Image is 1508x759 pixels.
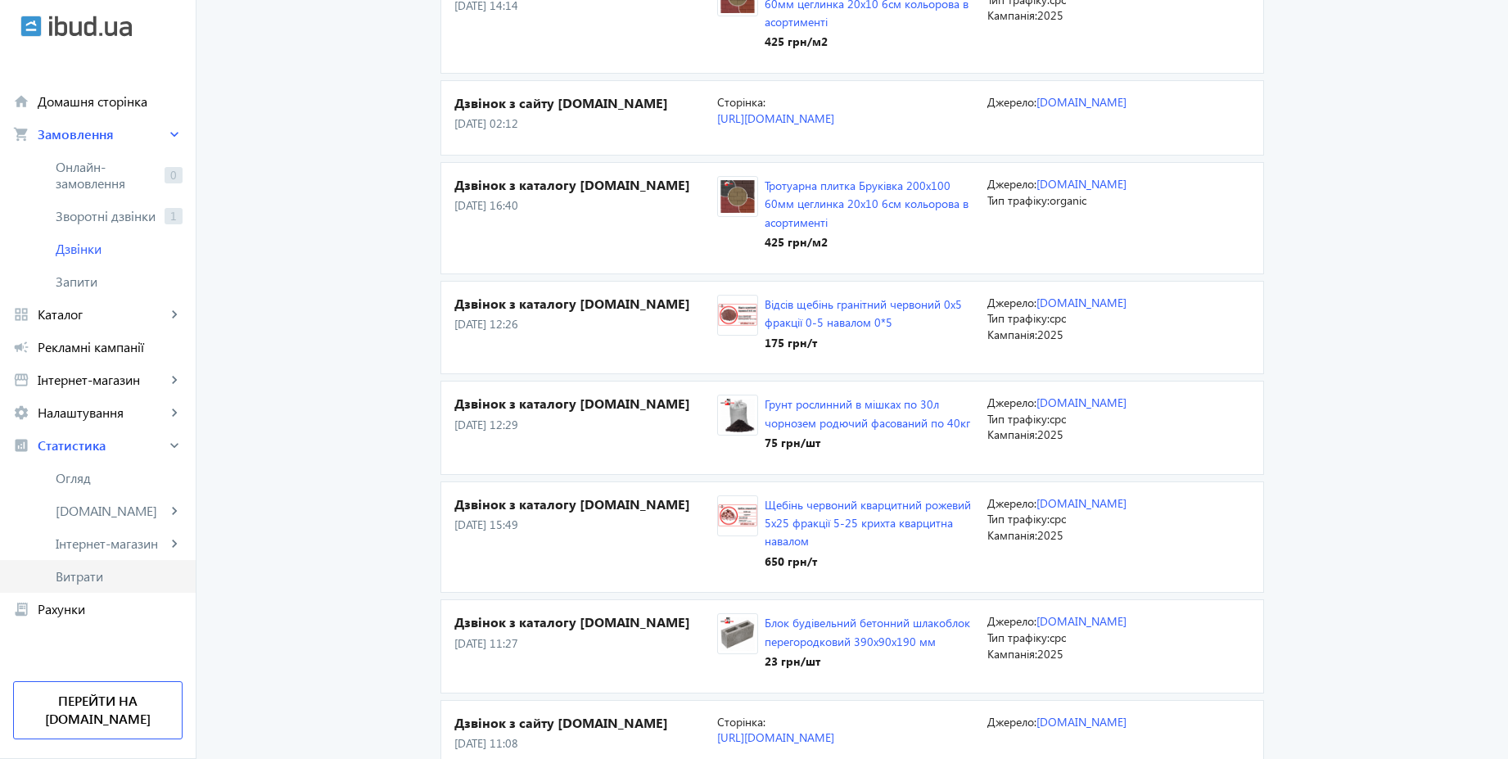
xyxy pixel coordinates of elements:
[56,241,183,257] span: Дзвінки
[454,517,717,533] p: [DATE] 15:49
[454,613,717,631] h4: Дзвінок з каталогу [DOMAIN_NAME]
[1036,395,1126,410] a: [DOMAIN_NAME]
[166,404,183,421] mat-icon: keyboard_arrow_right
[1037,527,1063,543] span: 2025
[166,437,183,454] mat-icon: keyboard_arrow_right
[717,111,834,126] a: [URL][DOMAIN_NAME]
[1037,427,1063,442] span: 2025
[717,94,974,111] p: Сторінка:
[1036,714,1126,730] a: [DOMAIN_NAME]
[454,316,717,332] p: [DATE] 12:26
[454,714,717,732] h4: Дзвінок з сайту [DOMAIN_NAME]
[20,16,42,37] img: ibud.svg
[56,568,183,585] span: Витрати
[38,601,183,617] span: Рахунки
[454,395,717,413] h4: Дзвінок з каталогу [DOMAIN_NAME]
[718,180,757,214] img: 829671b8cf5094a28175771119243-be08ac1c29.jpg
[13,372,29,388] mat-icon: storefront
[987,176,1036,192] span: Джерело:
[1037,327,1063,342] span: 2025
[1050,192,1086,208] span: organic
[987,395,1036,410] span: Джерело:
[765,296,962,330] a: Відсів щебінь гранітний червоний 0х5 фракції 0-5 навалом 0*5
[1037,7,1063,23] span: 2025
[166,126,183,142] mat-icon: keyboard_arrow_right
[13,601,29,617] mat-icon: receipt_long
[765,553,974,570] div: 650 грн /т
[987,714,1036,730] span: Джерело:
[454,635,717,652] p: [DATE] 11:27
[13,126,29,142] mat-icon: shopping_cart
[38,404,166,421] span: Налаштування
[1036,495,1126,511] a: [DOMAIN_NAME]
[765,615,970,648] a: Блок будівельний бетонний шлакоблок перегородковий 390х90х190 мм
[454,197,717,214] p: [DATE] 16:40
[13,339,29,355] mat-icon: campaign
[56,503,166,519] span: [DOMAIN_NAME]
[1050,411,1066,427] span: cpc
[987,192,1050,208] span: Тип трафіку:
[765,178,968,230] a: Тротуарна плитка Бруківка 200х100 60мм цеглинка 20х10 6см кольорова в асортименті
[454,735,717,752] p: [DATE] 11:08
[765,653,974,670] div: 23 грн /шт
[718,617,757,651] img: 2265464956f672d9ee7733119699989-508b69c72a.png
[166,306,183,323] mat-icon: keyboard_arrow_right
[38,437,166,454] span: Статистика
[987,646,1037,662] span: Кампанія:
[166,535,183,552] mat-icon: keyboard_arrow_right
[987,94,1036,110] span: Джерело:
[56,535,166,552] span: Інтернет-магазин
[1050,511,1066,526] span: cpc
[765,435,974,451] div: 75 грн /шт
[454,495,717,513] h4: Дзвінок з каталогу [DOMAIN_NAME]
[765,396,970,430] a: Грунт рослинний в мішках по 30л чорнозем родючий фасований по 40кг
[987,295,1036,310] span: Джерело:
[454,417,717,433] p: [DATE] 12:29
[987,310,1050,326] span: Тип трафіку:
[165,167,183,183] span: 0
[38,126,166,142] span: Замовлення
[38,372,166,388] span: Інтернет-магазин
[1036,295,1126,310] a: [DOMAIN_NAME]
[1037,646,1063,662] span: 2025
[718,499,757,532] img: 1313061f007e3d075f8578218205294-cfcd248c87.jpg
[56,159,158,192] span: Онлайн-замовлення
[454,295,717,313] h4: Дзвінок з каталогу [DOMAIN_NAME]
[56,470,183,486] span: Огляд
[1036,613,1126,629] a: [DOMAIN_NAME]
[56,273,183,290] span: Запити
[166,372,183,388] mat-icon: keyboard_arrow_right
[38,339,183,355] span: Рекламні кампанії
[13,306,29,323] mat-icon: grid_view
[165,208,183,224] span: 1
[1050,310,1066,326] span: cpc
[454,176,717,194] h4: Дзвінок з каталогу [DOMAIN_NAME]
[987,527,1037,543] span: Кампанія:
[166,503,183,519] mat-icon: keyboard_arrow_right
[987,495,1036,511] span: Джерело:
[38,93,183,110] span: Домашня сторінка
[13,437,29,454] mat-icon: analytics
[717,730,834,745] a: [URL][DOMAIN_NAME]
[1050,630,1066,645] span: cpc
[718,399,757,432] img: 21483682445f480ed83697874024981-09a74bf405.png
[13,93,29,110] mat-icon: home
[717,714,974,730] p: Сторінка:
[454,115,717,132] p: [DATE] 02:12
[987,327,1037,342] span: Кампанія:
[13,404,29,421] mat-icon: settings
[765,335,974,351] div: 175 грн /т
[987,511,1050,526] span: Тип трафіку:
[1036,94,1126,110] a: [DOMAIN_NAME]
[987,7,1037,23] span: Кампанія:
[987,613,1036,629] span: Джерело:
[13,681,183,739] a: Перейти на [DOMAIN_NAME]
[765,497,971,549] a: Щебінь червоний кварцитний рожевий 5x25 фракції 5-25 крихта кварцитна навалом
[38,306,166,323] span: Каталог
[765,34,974,50] div: 425 грн /м2
[1036,176,1126,192] a: [DOMAIN_NAME]
[987,427,1037,442] span: Кампанія:
[987,411,1050,427] span: Тип трафіку:
[56,208,158,224] span: Зворотні дзвінки
[718,298,757,332] img: 1313561f0055457cd65109033206959-35ae468564.jpg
